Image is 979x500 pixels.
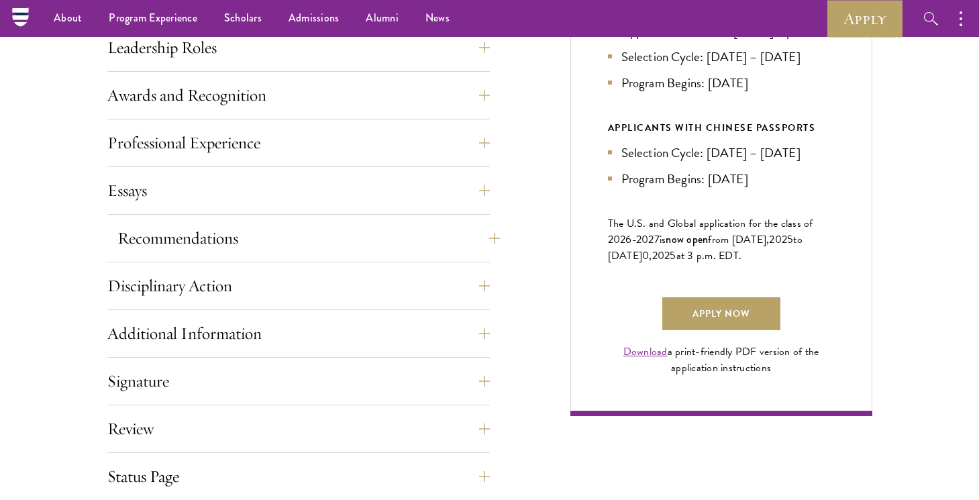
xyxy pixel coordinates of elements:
[708,232,769,248] span: from [DATE],
[107,127,490,159] button: Professional Experience
[676,248,742,264] span: at 3 p.m. EDT.
[769,232,787,248] span: 202
[608,119,835,136] div: APPLICANTS WITH CHINESE PASSPORTS
[608,344,835,376] div: a print-friendly PDF version of the application instructions
[654,232,660,248] span: 7
[649,248,652,264] span: ,
[666,232,708,247] span: now open
[608,215,813,248] span: The U.S. and Global application for the class of 202
[642,248,649,264] span: 0
[608,73,835,93] li: Program Begins: [DATE]
[608,232,803,264] span: to [DATE]
[107,365,490,397] button: Signature
[787,232,793,248] span: 5
[117,222,500,254] button: Recommendations
[670,248,676,264] span: 5
[107,32,490,64] button: Leadership Roles
[608,47,835,66] li: Selection Cycle: [DATE] – [DATE]
[623,344,668,360] a: Download
[652,248,670,264] span: 202
[608,143,835,162] li: Selection Cycle: [DATE] – [DATE]
[107,270,490,302] button: Disciplinary Action
[107,413,490,445] button: Review
[660,232,666,248] span: is
[625,232,631,248] span: 6
[632,232,654,248] span: -202
[107,174,490,207] button: Essays
[107,79,490,111] button: Awards and Recognition
[107,460,490,493] button: Status Page
[662,297,780,330] a: Apply Now
[608,169,835,189] li: Program Begins: [DATE]
[107,317,490,350] button: Additional Information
